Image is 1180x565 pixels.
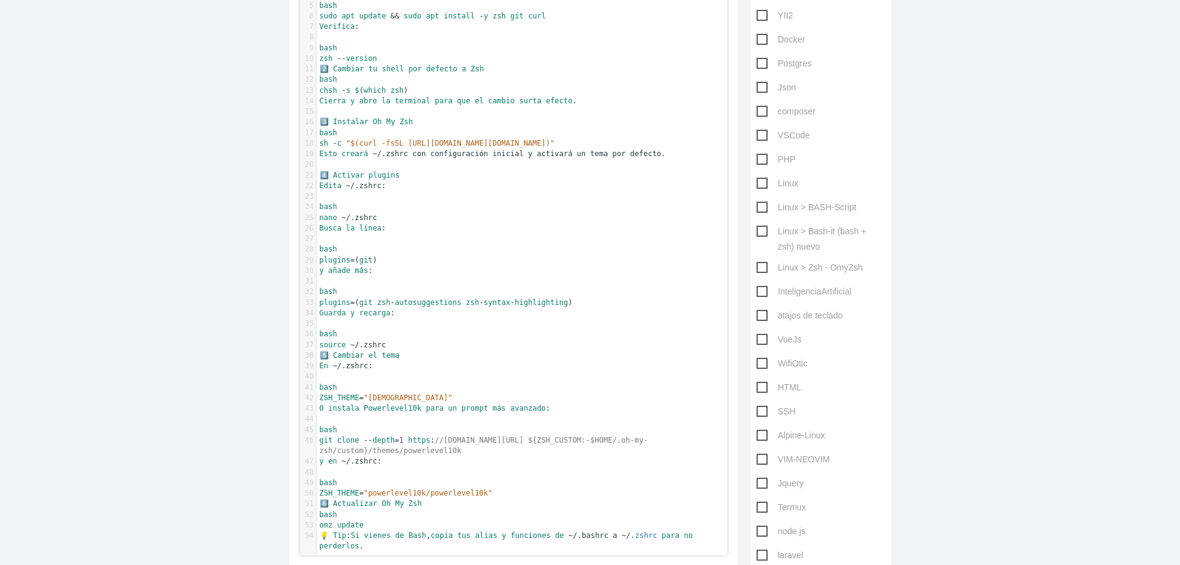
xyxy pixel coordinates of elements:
span: - [342,86,346,95]
span: zsh [390,86,404,95]
span: Edita [320,181,342,190]
span: por [409,65,422,73]
span: - [390,298,395,307]
span: zsh [377,298,390,307]
span: 1 [399,436,404,444]
span: bash [320,202,337,211]
span: ( ) [320,86,409,95]
div: 6 [299,11,316,22]
span: ~ [568,531,573,540]
span: Si [351,531,360,540]
span: recarga [360,309,391,317]
span: Esto [320,149,337,158]
div: 14 [299,96,316,106]
div: 34 [299,308,316,318]
span: de [555,531,564,540]
span: /.zshrc: [350,181,386,190]
span: bash [320,287,337,296]
span: la [382,97,390,105]
div: 12 [299,74,316,85]
span: shell [382,65,404,73]
span: instala [328,404,360,413]
span: Linux > BASH-Script [757,200,857,215]
span: zsh [466,298,479,307]
div: 5 [299,1,316,11]
span: perderlos [320,542,360,550]
span: y [502,531,506,540]
div: 37 [299,340,316,350]
span: el [369,351,377,360]
div: 43 [299,403,316,414]
span: = [350,298,355,307]
span: curl [528,12,546,20]
span: HTML [757,380,801,395]
span: surta [519,97,541,105]
span: la [346,224,355,232]
div: 30 [299,266,316,276]
div: 22 [299,181,316,191]
span: install [444,12,475,20]
div: 46 [299,435,316,446]
div: 16 [299,117,316,127]
div: 36 [299,329,316,339]
span: de [395,531,404,540]
span: : , . . [320,531,698,550]
span: efecto [546,97,572,105]
div: 51 [299,499,316,509]
span: Activar [333,171,364,180]
span: Cambiar [333,351,364,360]
span: el [474,97,483,105]
div: 33 [299,298,316,308]
span: sudo [320,12,337,20]
span: Powerlevel10k [364,404,422,413]
span: ZSH_THEME [320,489,360,497]
span: = [360,489,364,497]
span: /.zshrc con configuración inicial y activará un tema por defecto. [377,149,666,158]
span: funciones [511,531,551,540]
span: /.zshrc [355,341,386,349]
span: https [408,436,430,444]
span: update [337,521,363,529]
div: 31 [299,276,316,286]
span: alias [475,531,497,540]
div: 32 [299,286,316,297]
span: SSH [757,404,796,419]
span: which [364,86,386,95]
span: bash [320,245,337,253]
span: YII2 [757,8,793,23]
span: bash [320,383,337,392]
span: en [328,457,337,465]
span: bash [320,75,337,84]
span: apt [426,12,439,20]
span: plugins [369,171,400,180]
span: Busca [320,224,342,232]
span: - [510,298,514,307]
span: un [448,404,457,413]
div: 47 [299,456,316,467]
span: bash [320,330,337,338]
span: "powerlevel10k/powerlevel10k" [364,489,493,497]
span: Cambiar [333,65,364,73]
span: ~ [350,341,355,349]
span: bash [320,478,337,487]
span: laravel [757,548,803,563]
div: 38 [299,350,316,361]
span: zsh [492,12,506,20]
span: 2 [320,65,329,73]
span: y [320,266,324,275]
span: : [320,309,395,317]
span: - [479,12,484,20]
span: highlighting [515,298,568,307]
div: 52 [299,510,316,520]
span: ~ [332,362,337,370]
span: Instalar [333,117,369,126]
div: 24 [299,202,316,212]
span: bash [320,44,337,52]
span: tus [457,531,471,540]
span: c [337,139,341,148]
span: /.zshrc [346,213,377,222]
span: añade [328,266,350,275]
span: a [462,65,466,73]
span: : [320,224,387,232]
span: //[DOMAIN_NAME][URL] ${ZSH_CUSTOM:-$HOME/.oh-my-zsh/custom}/themes/powerlevel10k [320,436,648,455]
